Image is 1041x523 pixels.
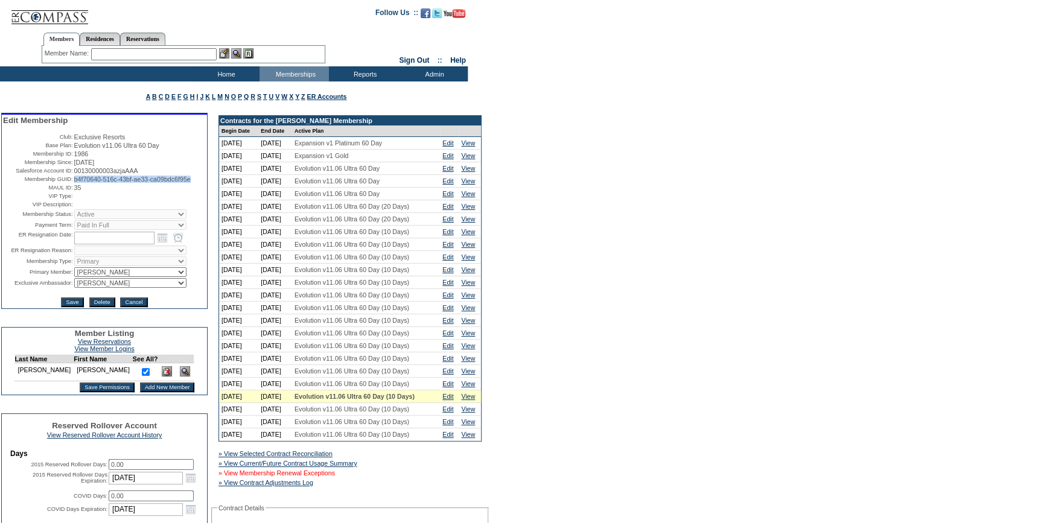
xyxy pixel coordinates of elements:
[294,393,415,400] span: Evolution v11.06 Ultra 60 Day (10 Days)
[190,93,195,100] a: H
[3,267,73,277] td: Primary Member:
[258,365,292,378] td: [DATE]
[219,125,258,137] td: Begin Date
[258,403,292,416] td: [DATE]
[275,93,279,100] a: V
[3,256,73,266] td: Membership Type:
[398,66,468,81] td: Admin
[74,355,133,363] td: First Name
[156,231,169,244] a: Open the calendar popup.
[3,278,73,288] td: Exclusive Ambassador:
[258,150,292,162] td: [DATE]
[461,190,475,197] a: View
[146,93,150,100] a: A
[461,431,475,438] a: View
[442,431,453,438] a: Edit
[442,291,453,299] a: Edit
[219,48,229,59] img: b_edit.gif
[219,302,258,314] td: [DATE]
[329,66,398,81] td: Reports
[80,33,120,45] a: Residences
[442,203,453,210] a: Edit
[442,266,453,273] a: Edit
[442,367,453,375] a: Edit
[442,253,453,261] a: Edit
[219,403,258,416] td: [DATE]
[461,215,475,223] a: View
[74,133,126,141] span: Exclusive Resorts
[294,291,409,299] span: Evolution v11.06 Ultra 60 Day (10 Days)
[399,56,429,65] a: Sign Out
[281,93,287,100] a: W
[442,329,453,337] a: Edit
[219,264,258,276] td: [DATE]
[421,8,430,18] img: Become our fan on Facebook
[45,48,91,59] div: Member Name:
[212,93,215,100] a: L
[442,355,453,362] a: Edit
[258,378,292,390] td: [DATE]
[258,352,292,365] td: [DATE]
[218,460,357,467] a: » View Current/Future Contract Usage Summary
[461,367,475,375] a: View
[442,139,453,147] a: Edit
[3,150,73,157] td: Membership ID:
[219,116,481,125] td: Contracts for the [PERSON_NAME] Membership
[294,253,409,261] span: Evolution v11.06 Ultra 60 Day (10 Days)
[180,366,190,376] img: View Dashboard
[269,93,273,100] a: U
[258,428,292,441] td: [DATE]
[294,342,409,349] span: Evolution v11.06 Ultra 60 Day (10 Days)
[224,93,229,100] a: N
[442,304,453,311] a: Edit
[294,329,409,337] span: Evolution v11.06 Ultra 60 Day (10 Days)
[442,241,453,248] a: Edit
[219,276,258,289] td: [DATE]
[52,421,157,430] span: Reserved Rollover Account
[258,416,292,428] td: [DATE]
[294,203,409,210] span: Evolution v11.06 Ultra 60 Day (20 Days)
[461,304,475,311] a: View
[250,93,255,100] a: R
[292,125,440,137] td: Active Plan
[219,188,258,200] td: [DATE]
[219,226,258,238] td: [DATE]
[165,93,170,100] a: D
[205,93,210,100] a: K
[120,297,147,307] input: Cancel
[75,329,135,338] span: Member Listing
[450,56,466,65] a: Help
[218,469,335,477] a: » View Membership Renewal Exceptions
[89,297,115,307] input: Delete
[74,150,89,157] span: 1986
[294,367,409,375] span: Evolution v11.06 Ultra 60 Day (10 Days)
[294,355,409,362] span: Evolution v11.06 Ultra 60 Day (10 Days)
[258,251,292,264] td: [DATE]
[80,382,135,392] input: Save Permissions
[219,365,258,378] td: [DATE]
[438,56,442,65] span: ::
[461,405,475,413] a: View
[10,449,199,458] td: Days
[294,304,409,311] span: Evolution v11.06 Ultra 60 Day (10 Days)
[461,165,475,172] a: View
[33,472,107,484] label: 2015 Reserved Rollover Days Expiration:
[258,289,292,302] td: [DATE]
[461,228,475,235] a: View
[3,142,73,149] td: Base Plan:
[14,355,74,363] td: Last Name
[442,215,453,223] a: Edit
[43,33,80,46] a: Members
[219,251,258,264] td: [DATE]
[442,152,453,159] a: Edit
[3,201,73,208] td: VIP Description:
[257,93,261,100] a: S
[461,241,475,248] a: View
[442,279,453,286] a: Edit
[3,133,73,141] td: Club:
[47,506,107,512] label: COVID Days Expiration:
[3,192,73,200] td: VIP Type:
[258,314,292,327] td: [DATE]
[171,93,176,100] a: E
[140,382,195,392] input: Add New Member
